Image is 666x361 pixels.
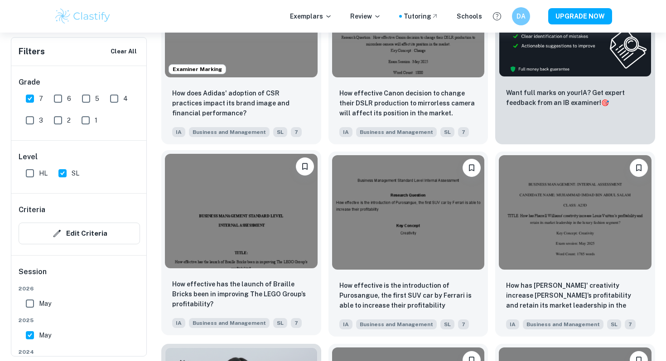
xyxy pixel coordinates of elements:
[172,127,185,137] span: IA
[169,65,226,73] span: Examiner Marking
[19,285,140,293] span: 2026
[506,88,644,108] p: Want full marks on your IA ? Get expert feedback from an IB examiner!
[291,127,302,137] span: 7
[19,266,140,285] h6: Session
[19,77,140,88] h6: Grade
[67,94,71,104] span: 6
[172,318,185,328] span: IA
[499,155,652,269] img: Business and Management IA example thumbnail: How has Pharrell Williams' creativity in
[39,168,48,178] span: HL
[516,11,526,21] h6: DA
[489,9,505,24] button: Help and Feedback
[172,88,310,118] p: How does Adidas' adoption of CSR practices impact its brand image and financial performance?
[39,299,51,309] span: May
[548,8,612,24] button: UPGRADE NOW
[440,319,454,329] span: SL
[172,279,310,309] p: How effective has the launch of Braille Bricks been in improving The LEGO Group’s profitability?
[601,99,609,106] span: 🎯
[39,115,43,125] span: 3
[273,318,287,328] span: SL
[495,152,655,336] a: BookmarkHow has Pharrell Williams' creativity increase Louis Vuitton’s profitability and retain i...
[123,94,128,104] span: 4
[607,319,621,329] span: SL
[19,45,45,58] h6: Filters
[72,168,79,178] span: SL
[95,94,99,104] span: 5
[506,280,644,311] p: How has Pharrell Williams' creativity increase Louis Vuitton’s profitability and retain its marke...
[458,319,469,329] span: 7
[625,319,636,329] span: 7
[296,157,314,176] button: Bookmark
[457,11,482,21] a: Schools
[356,127,437,137] span: Business and Management
[339,88,478,118] p: How effective Canon decision to change their DSLR production to mirrorless camera will affect its...
[332,155,485,269] img: Business and Management IA example thumbnail: How effective is the introduction of Pur
[19,204,45,215] h6: Criteria
[189,127,270,137] span: Business and Management
[19,316,140,324] span: 2025
[404,11,439,21] a: Tutoring
[54,7,111,25] img: Clastify logo
[339,127,352,137] span: IA
[512,7,530,25] button: DA
[19,223,140,244] button: Edit Criteria
[39,94,43,104] span: 7
[463,159,481,177] button: Bookmark
[630,159,648,177] button: Bookmark
[458,127,469,137] span: 7
[291,318,302,328] span: 7
[161,152,321,336] a: BookmarkHow effective has the launch of Braille Bricks been in improving The LEGO Group’s profita...
[67,115,71,125] span: 2
[189,318,270,328] span: Business and Management
[328,152,488,336] a: BookmarkHow effective is the introduction of Purosangue, the first SUV car by Ferrari is able to ...
[290,11,332,21] p: Exemplars
[108,45,139,58] button: Clear All
[506,319,519,329] span: IA
[165,154,318,268] img: Business and Management IA example thumbnail: How effective has the launch of Braille
[19,348,140,356] span: 2024
[339,319,352,329] span: IA
[95,115,97,125] span: 1
[356,319,437,329] span: Business and Management
[523,319,603,329] span: Business and Management
[350,11,381,21] p: Review
[19,152,140,162] h6: Level
[440,127,454,137] span: SL
[273,127,287,137] span: SL
[339,280,478,310] p: How effective is the introduction of Purosangue, the first SUV car by Ferrari is able to increase...
[39,330,51,340] span: May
